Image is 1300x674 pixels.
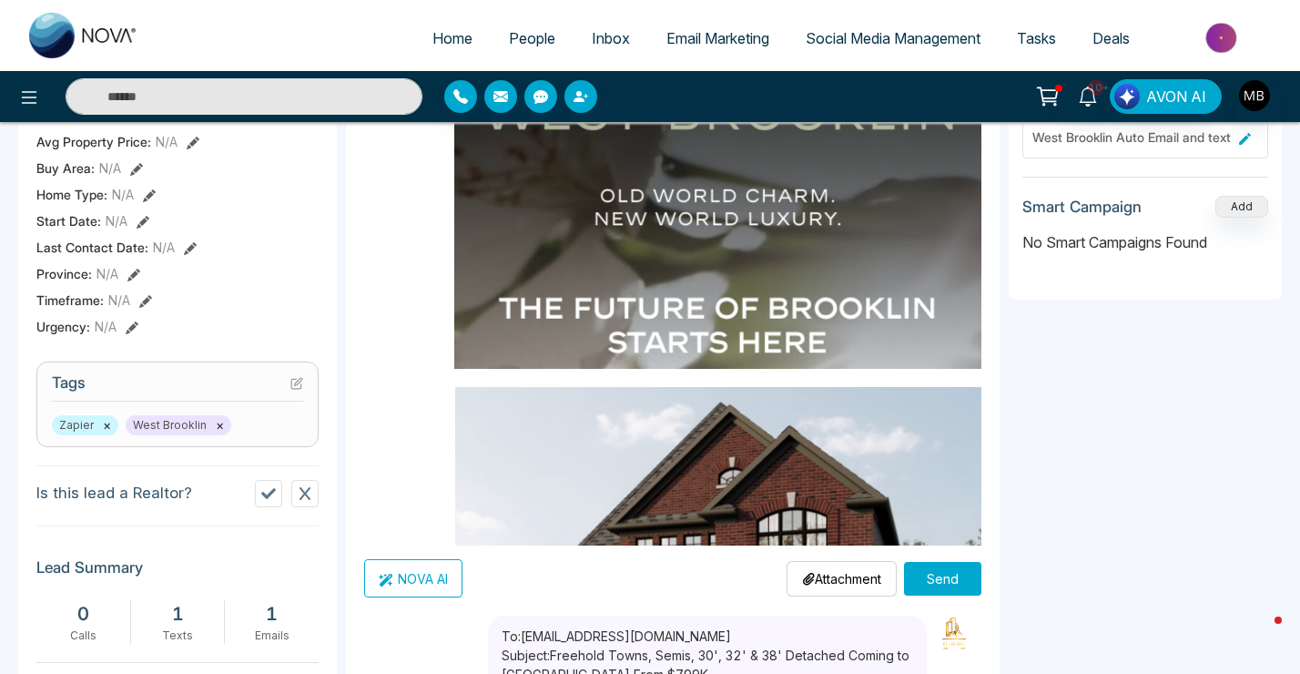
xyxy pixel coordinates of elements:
[36,317,90,336] span: Urgency :
[108,291,130,310] span: N/A
[364,559,462,597] button: NOVA AI
[46,628,121,644] div: Calls
[787,21,999,56] a: Social Media Management
[95,317,117,336] span: N/A
[1066,79,1110,111] a: 10+
[36,291,104,310] span: Timeframe :
[1239,80,1270,111] img: User Avatar
[156,132,178,151] span: N/A
[1092,29,1130,47] span: Deals
[29,13,138,58] img: Nova CRM Logo
[502,627,913,646] p: To: [EMAIL_ADDRESS][DOMAIN_NAME]
[153,238,175,257] span: N/A
[1074,21,1148,56] a: Deals
[112,185,134,204] span: N/A
[904,562,981,596] button: Send
[140,628,216,644] div: Texts
[216,417,224,434] button: ×
[509,29,555,47] span: People
[802,569,881,588] p: Attachment
[1215,196,1268,218] button: Add
[234,628,310,644] div: Emails
[36,158,95,178] span: Buy Area :
[140,600,216,628] div: 1
[1238,612,1282,656] iframe: Intercom live chat
[1114,84,1140,109] img: Lead Flow
[491,21,574,56] a: People
[126,415,231,435] span: West Brooklin
[1032,128,1232,147] div: West Brooklin Auto Email and text
[414,21,491,56] a: Home
[1022,198,1142,216] h3: Smart Campaign
[36,482,192,505] p: Is this lead a Realtor?
[936,616,972,652] img: Sender
[99,158,121,178] span: N/A
[432,29,472,47] span: Home
[96,264,118,283] span: N/A
[1022,231,1268,253] p: No Smart Campaigns Found
[36,264,92,283] span: Province :
[1157,17,1289,58] img: Market-place.gif
[592,29,630,47] span: Inbox
[106,211,127,230] span: N/A
[999,21,1074,56] a: Tasks
[806,29,980,47] span: Social Media Management
[574,21,648,56] a: Inbox
[36,132,151,151] span: Avg Property Price :
[36,211,101,230] span: Start Date :
[36,185,107,204] span: Home Type :
[648,21,787,56] a: Email Marketing
[1146,86,1206,107] span: AVON AI
[36,238,148,257] span: Last Contact Date :
[234,600,310,628] div: 1
[1088,79,1104,96] span: 10+
[103,417,111,434] button: ×
[46,600,121,628] div: 0
[36,558,319,586] h3: Lead Summary
[1110,79,1222,114] button: AVON AI
[52,415,118,435] span: Zapier
[666,29,769,47] span: Email Marketing
[1017,29,1056,47] span: Tasks
[52,373,303,402] h3: Tags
